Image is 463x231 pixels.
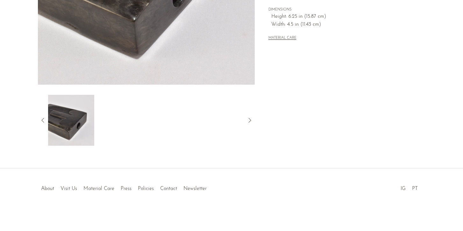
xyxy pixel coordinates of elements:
[268,36,296,41] button: MATERIAL CARE
[271,13,412,21] span: Height: 6.25 in (15.87 cm)
[48,95,94,146] img: Stone Face Sculpture
[41,186,54,191] a: About
[401,186,406,191] a: IG
[38,181,210,193] ul: Quick links
[61,186,77,191] a: Visit Us
[121,186,132,191] a: Press
[397,181,421,193] ul: Social Medias
[160,186,177,191] a: Contact
[83,186,114,191] a: Material Care
[138,186,154,191] a: Policies
[412,186,418,191] a: PT
[271,21,412,29] span: Width: 4.5 in (11.43 cm)
[268,7,412,13] span: DIMENSIONS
